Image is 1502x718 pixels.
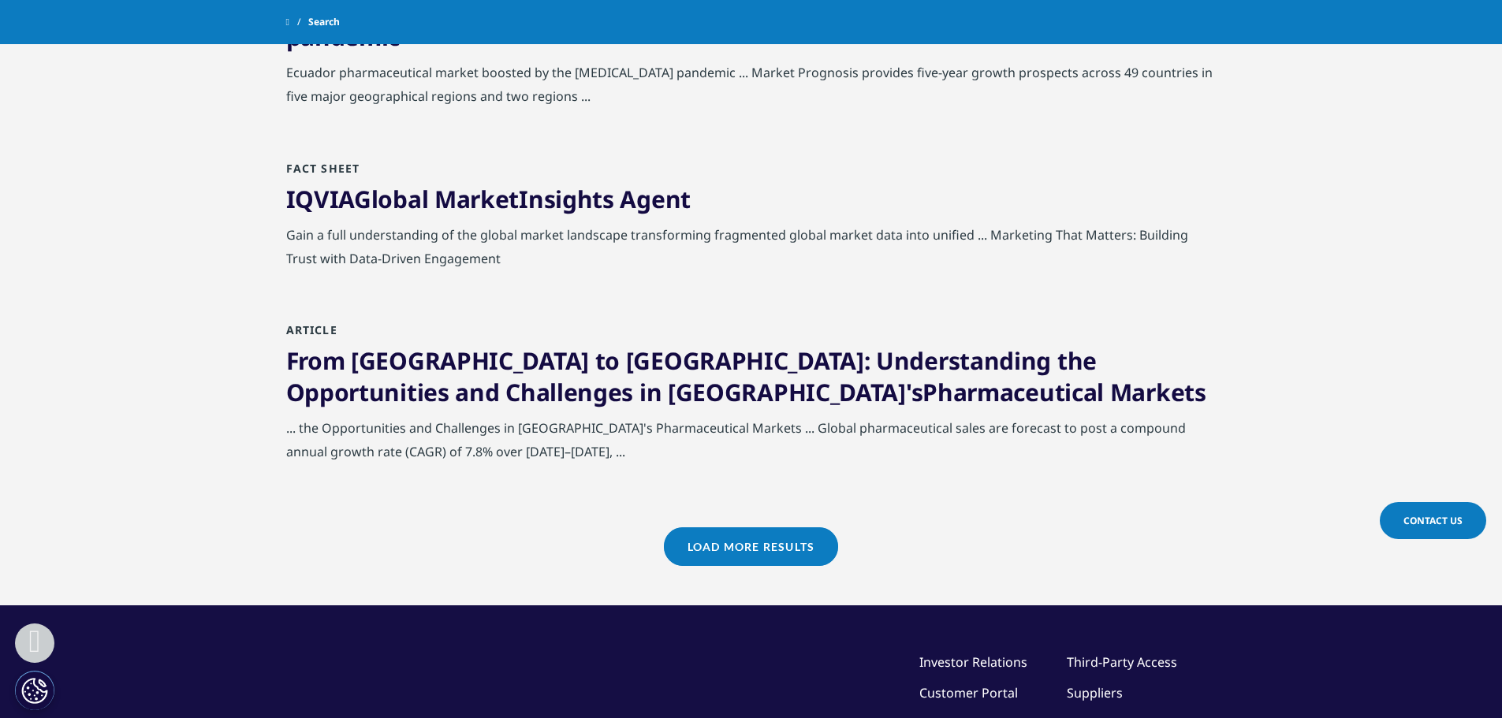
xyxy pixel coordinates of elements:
a: Suppliers [1067,684,1123,701]
span: Markets [1110,376,1206,408]
a: Contact Us [1380,502,1486,539]
span: Market [434,183,519,215]
div: Gain a full understanding of the global market landscape transforming fragmented global market da... [286,223,1217,278]
a: Customer Portal [919,684,1018,701]
button: Настройки файлов cookie [15,671,54,710]
span: Search [308,8,340,36]
span: Article [286,322,337,337]
a: IQVIAGlobal MarketInsights Agent [286,183,691,215]
a: Load More Results [664,527,838,566]
span: Pharmaceutical [922,376,1104,408]
span: Contact Us [1403,514,1463,527]
div: Ecuador pharmaceutical market boosted by the [MEDICAL_DATA] pandemic ... Market Prognosis provide... [286,61,1217,116]
a: Third-Party Access [1067,653,1177,671]
span: Fact Sheet [286,161,360,176]
a: Investor Relations [919,653,1027,671]
a: From [GEOGRAPHIC_DATA] to [GEOGRAPHIC_DATA]: Understanding the Opportunities and Challenges in [G... [286,344,1206,408]
div: ... the Opportunities and Challenges in [GEOGRAPHIC_DATA]'s Pharmaceutical Markets ... Global pha... [286,416,1217,471]
span: Global [354,183,428,215]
